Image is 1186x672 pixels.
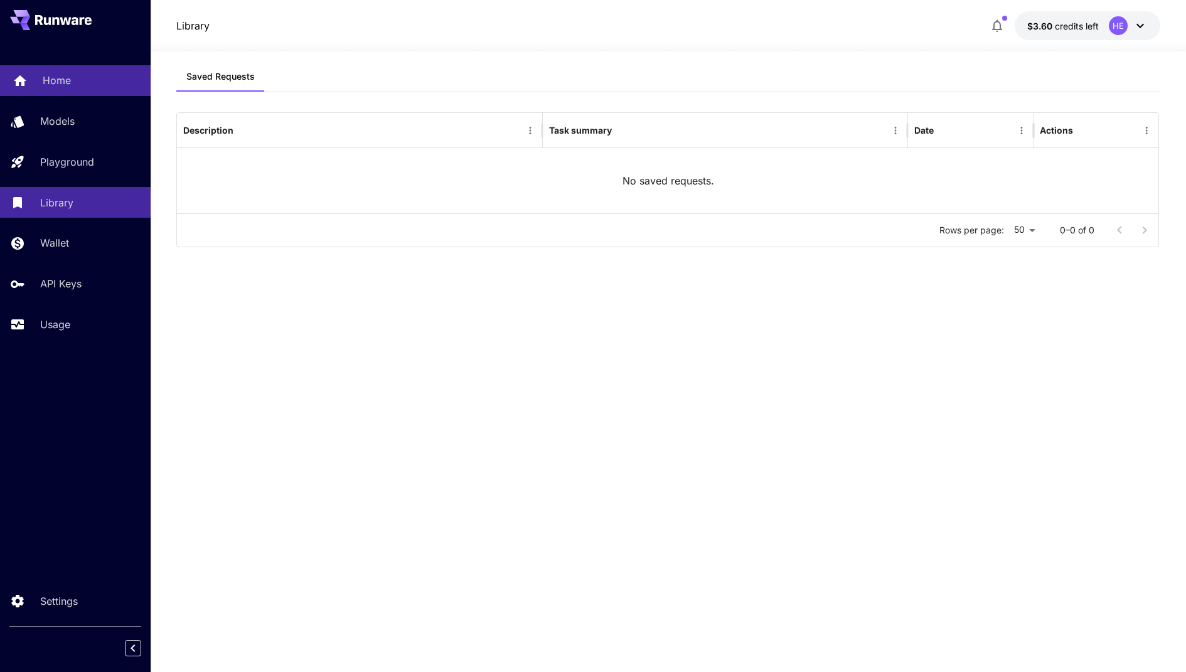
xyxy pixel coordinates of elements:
p: No saved requests. [622,173,714,188]
nav: breadcrumb [176,18,210,33]
span: $3.60 [1027,21,1055,31]
div: Date [914,125,934,136]
p: Usage [40,317,70,332]
button: Sort [935,122,953,139]
p: Wallet [40,235,69,250]
div: 50 [1009,221,1040,239]
iframe: Chat Widget [1123,612,1186,672]
p: Models [40,114,75,129]
button: $3.6031HE [1015,11,1160,40]
a: Library [176,18,210,33]
button: Menu [521,122,539,139]
div: Description [183,125,233,136]
p: Settings [40,594,78,609]
div: Actions [1040,125,1073,136]
span: Saved Requests [186,71,255,82]
p: Playground [40,154,94,169]
button: Collapse sidebar [125,640,141,656]
div: Collapse sidebar [134,637,151,659]
p: 0–0 of 0 [1060,224,1094,237]
p: Home [43,73,71,88]
div: HE [1109,16,1128,35]
button: Sort [235,122,252,139]
div: $3.6031 [1027,19,1099,33]
p: API Keys [40,276,82,291]
button: Menu [1138,122,1155,139]
button: Menu [1013,122,1030,139]
button: Sort [613,122,631,139]
p: Library [40,195,73,210]
div: Task summary [549,125,612,136]
span: credits left [1055,21,1099,31]
p: Rows per page: [939,224,1004,237]
button: Menu [887,122,904,139]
